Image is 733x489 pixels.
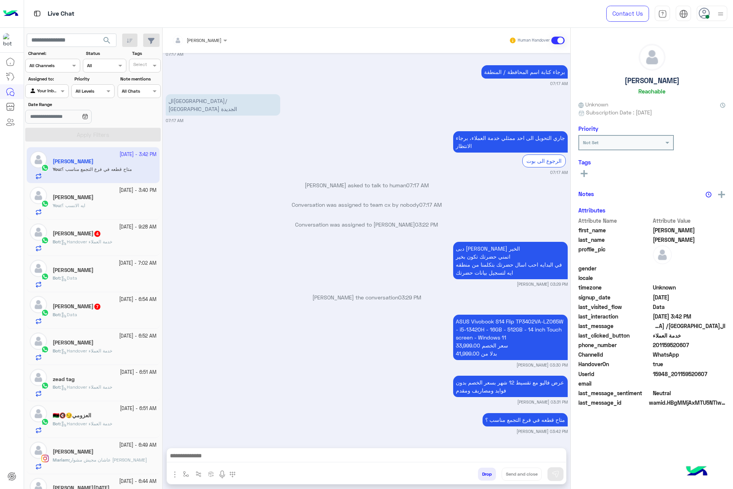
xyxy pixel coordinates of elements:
[53,230,101,237] h5: Dina Hashad
[30,442,47,459] img: defaultAdmin.png
[120,405,157,412] small: [DATE] - 6:51 AM
[658,10,667,18] img: tab
[166,51,183,57] small: 07:17 AM
[578,125,598,132] h6: Priority
[517,281,568,287] small: [PERSON_NAME] 03:29 PM
[578,341,651,349] span: phone_number
[653,274,726,282] span: null
[28,50,79,57] label: Channel:
[30,187,47,204] img: defaultAdmin.png
[583,140,599,145] b: Not Set
[578,351,651,359] span: ChannelId
[61,312,77,317] span: Data
[119,333,157,340] small: [DATE] - 6:52 AM
[53,457,70,463] b: :
[41,455,49,462] img: Instagram
[398,294,421,301] span: 03:29 PM
[653,360,726,368] span: true
[718,191,725,198] img: add
[517,399,568,405] small: [PERSON_NAME] 03:31 PM
[578,236,651,244] span: last_name
[483,413,568,426] p: 27/9/2025, 3:42 PM
[53,412,91,419] h5: العزومي😏🔇🇱🇾
[166,201,568,209] p: Conversation was assigned to team cx by nobody
[550,169,568,175] small: 07:17 AM
[53,339,94,346] h5: احمد فهمي
[53,348,61,354] b: :
[28,101,114,108] label: Date Range
[518,37,550,43] small: Human Handover
[132,61,147,70] div: Select
[120,76,160,82] label: Note mentions
[30,260,47,277] img: defaultAdmin.png
[119,260,157,267] small: [DATE] - 7:02 AM
[453,315,568,360] p: 27/9/2025, 3:30 PM
[517,428,568,434] small: [PERSON_NAME] 03:42 PM
[41,346,49,353] img: WhatsApp
[94,231,100,237] span: 4
[61,421,112,426] span: Handover خدمة العملاء
[481,65,568,79] p: 27/9/2025, 7:17 AM
[41,236,49,244] img: WhatsApp
[61,203,85,208] span: ايه الانسب ؟
[406,182,429,188] span: 07:17 AM
[578,283,651,291] span: timezone
[53,421,61,426] b: :
[187,37,221,43] span: [PERSON_NAME]
[30,405,47,422] img: defaultAdmin.png
[53,384,61,390] b: :
[415,221,438,228] span: 03:22 PM
[578,380,651,388] span: email
[120,369,157,376] small: [DATE] - 6:51 AM
[229,471,236,478] img: make a call
[638,88,665,95] h6: Reachable
[218,470,227,479] img: send voice note
[606,6,649,22] a: Contact Us
[653,351,726,359] span: 2
[706,191,712,198] img: notes
[522,154,566,167] div: الرجوع الى بوت
[86,50,125,57] label: Status
[578,303,651,311] span: last_visited_flow
[655,6,670,22] a: tab
[53,348,60,354] span: Bot
[53,303,101,310] h5: Nourhan Soltan
[53,449,94,455] h5: Mariam Mohamedd
[517,362,568,368] small: [PERSON_NAME] 03:30 PM
[653,264,726,272] span: null
[578,274,651,282] span: locale
[61,384,112,390] span: Handover خدمة العملاء
[578,360,651,368] span: HandoverOn
[25,128,161,142] button: Apply Filters
[653,283,726,291] span: Unknown
[30,224,47,241] img: defaultAdmin.png
[30,369,47,386] img: defaultAdmin.png
[32,9,42,18] img: tab
[192,468,205,480] button: Trigger scenario
[578,190,594,197] h6: Notes
[41,418,49,426] img: WhatsApp
[30,333,47,350] img: defaultAdmin.png
[419,201,442,208] span: 07:17 AM
[578,264,651,272] span: gender
[578,399,647,407] span: last_message_id
[578,245,651,263] span: profile_pic
[586,108,652,116] span: Subscription Date : [DATE]
[41,200,49,208] img: WhatsApp
[119,296,157,303] small: [DATE] - 6:54 AM
[53,267,94,273] h5: Amir Hassan
[53,275,60,281] span: Bot
[683,458,710,485] img: hulul-logo.png
[48,9,74,19] p: Live Chat
[653,341,726,349] span: 201159520607
[578,370,651,378] span: UserId
[578,293,651,301] span: signup_date
[453,131,568,153] p: 27/9/2025, 7:17 AM
[550,80,568,87] small: 07:17 AM
[74,76,114,82] label: Priority
[61,239,112,245] span: Handover خدمة العملاء
[578,226,651,234] span: first_name
[653,370,726,378] span: 15948_201159520607
[453,242,568,279] p: 27/9/2025, 3:29 PM
[119,187,157,194] small: [DATE] - 3:40 PM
